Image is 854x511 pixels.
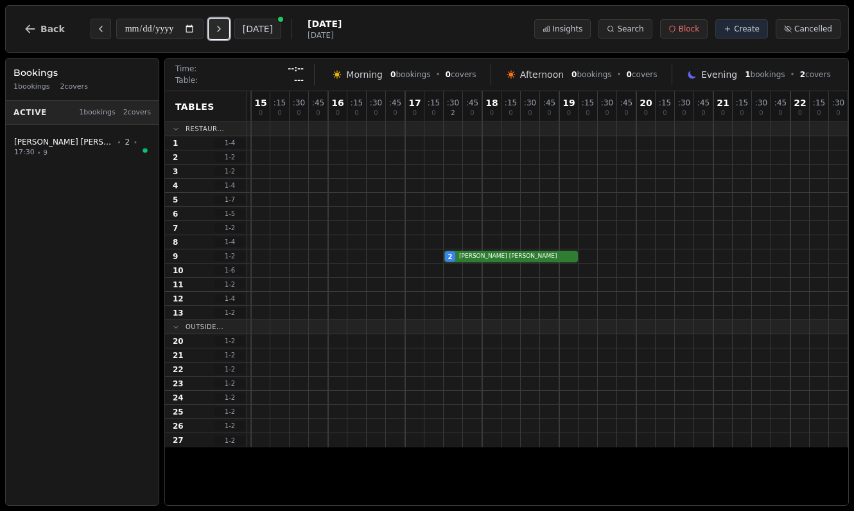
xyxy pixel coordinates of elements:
span: 24 [173,393,184,403]
span: 21 [717,98,729,107]
span: 0 [316,110,320,116]
button: Create [715,19,768,39]
span: [DATE] [308,17,342,30]
span: Evening [701,68,737,81]
button: Next day [209,19,229,39]
span: covers [627,69,658,80]
span: Active [13,107,47,118]
span: Create [734,24,760,34]
span: : 45 [774,99,787,107]
span: 0 [571,70,577,79]
span: 4 [173,181,178,191]
span: : 15 [582,99,594,107]
span: 3 [173,166,178,177]
span: 1 - 2 [214,350,245,360]
span: Outside... [186,322,223,332]
span: 0 [528,110,532,116]
button: [DATE] [234,19,281,39]
span: Cancelled [794,24,832,34]
span: 1 - 4 [214,294,245,303]
span: : 30 [447,99,459,107]
span: 1 - 5 [214,209,245,219]
span: 1 - 2 [214,166,245,176]
span: 2 [173,152,178,163]
span: 0 [354,110,358,116]
span: covers [800,69,831,80]
span: Block [679,24,699,34]
span: 0 [413,110,417,116]
span: 15 [254,98,266,107]
span: 1 - 7 [214,195,245,204]
span: 0 [798,110,802,116]
button: Previous day [91,19,111,39]
span: 0 [393,110,397,116]
span: 0 [586,110,589,116]
span: 8 [173,237,178,247]
span: 17:30 [14,147,35,158]
span: 1 - 6 [214,265,245,275]
span: 0 [259,110,263,116]
span: : 45 [389,99,401,107]
span: 10 [173,265,184,276]
span: : 45 [543,99,555,107]
span: 22 [173,364,184,375]
span: 0 [336,110,340,116]
span: 19 [562,98,575,107]
span: bookings [390,69,430,80]
span: 2 [125,137,130,147]
span: 0 [567,110,571,116]
span: : 30 [370,99,382,107]
span: 1 [745,70,750,79]
span: : 30 [832,99,844,107]
span: 2 [451,110,455,116]
span: [PERSON_NAME] [PERSON_NAME] [14,137,114,147]
span: Restaur... [186,124,224,134]
span: 0 [778,110,782,116]
span: 1 [173,138,178,148]
span: [PERSON_NAME] [PERSON_NAME] [459,252,578,261]
span: 16 [331,98,344,107]
span: 27 [173,435,184,445]
span: 1 - 2 [214,223,245,233]
span: 1 - 2 [214,421,245,431]
span: 23 [173,379,184,389]
span: : 15 [274,99,286,107]
button: Block [660,19,708,39]
span: 6 [173,209,178,219]
span: 0 [740,110,744,116]
span: --- [294,75,304,85]
span: 1 - 2 [214,336,245,346]
span: 2 [800,70,805,79]
span: 17 [408,98,421,107]
button: Insights [534,19,591,39]
span: 1 - 2 [214,407,245,417]
span: 2 [448,252,453,262]
span: 0 [605,110,609,116]
span: Search [617,24,643,34]
span: covers [446,69,476,80]
span: 12 [173,294,184,304]
span: 11 [173,280,184,290]
button: [PERSON_NAME] [PERSON_NAME]•2•17:30•9 [6,130,159,165]
span: : 30 [755,99,767,107]
span: 0 [663,110,667,116]
span: bookings [745,69,785,80]
span: • [134,138,137,147]
span: 2 covers [123,107,151,118]
span: 1 - 4 [214,237,245,247]
span: 0 [431,110,435,116]
span: 5 [173,195,178,205]
span: : 15 [351,99,363,107]
span: 0 [277,110,281,116]
span: 0 [470,110,474,116]
span: : 15 [813,99,825,107]
button: Cancelled [776,19,841,39]
span: 1 - 2 [214,364,245,374]
span: Insights [553,24,583,34]
span: 9 [173,251,178,262]
span: 1 bookings [13,82,50,93]
span: 0 [374,110,378,116]
span: 1 - 2 [214,379,245,388]
span: • [118,138,121,147]
button: Search [598,19,652,39]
